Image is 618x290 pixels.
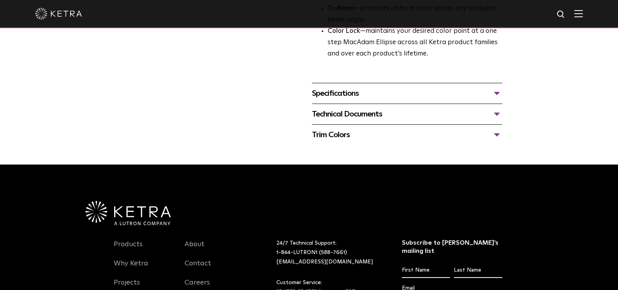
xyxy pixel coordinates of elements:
a: Products [114,240,143,258]
img: search icon [556,10,566,20]
a: Why Ketra [114,259,148,277]
input: First Name [402,263,450,278]
p: 24/7 Technical Support: [276,239,382,267]
div: Trim Colors [312,129,502,141]
input: Last Name [454,263,502,278]
div: Specifications [312,87,502,100]
a: Contact [185,259,211,277]
img: ketra-logo-2019-white [35,8,82,20]
img: Hamburger%20Nav.svg [574,10,583,17]
h3: Subscribe to [PERSON_NAME]’s mailing list [402,239,502,255]
a: 1-844-LUTRON1 (588-7661) [276,250,347,255]
strong: Color Lock [328,28,360,34]
div: Technical Documents [312,108,502,120]
a: About [185,240,204,258]
a: [EMAIL_ADDRESS][DOMAIN_NAME] [276,259,373,265]
li: —maintains your desired color point at a one step MacAdam Ellipse across all Ketra product famili... [328,26,502,60]
img: Ketra-aLutronCo_White_RGB [86,201,171,225]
